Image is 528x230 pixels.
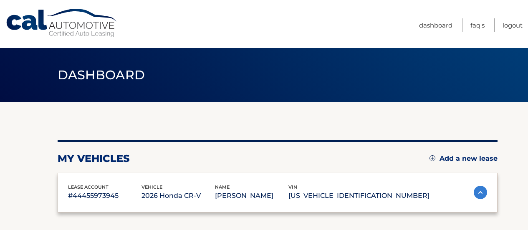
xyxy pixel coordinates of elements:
p: 2026 Honda CR-V [141,190,215,202]
a: FAQ's [470,18,485,32]
p: #44455973945 [68,190,141,202]
span: name [215,184,230,190]
a: Logout [503,18,523,32]
p: [PERSON_NAME] [215,190,288,202]
a: Dashboard [419,18,452,32]
img: accordion-active.svg [474,186,487,199]
span: vehicle [141,184,162,190]
span: vin [288,184,297,190]
p: [US_VEHICLE_IDENTIFICATION_NUMBER] [288,190,429,202]
h2: my vehicles [58,152,130,165]
span: lease account [68,184,109,190]
span: Dashboard [58,67,145,83]
a: Cal Automotive [5,8,118,38]
img: add.svg [429,155,435,161]
a: Add a new lease [429,154,498,163]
